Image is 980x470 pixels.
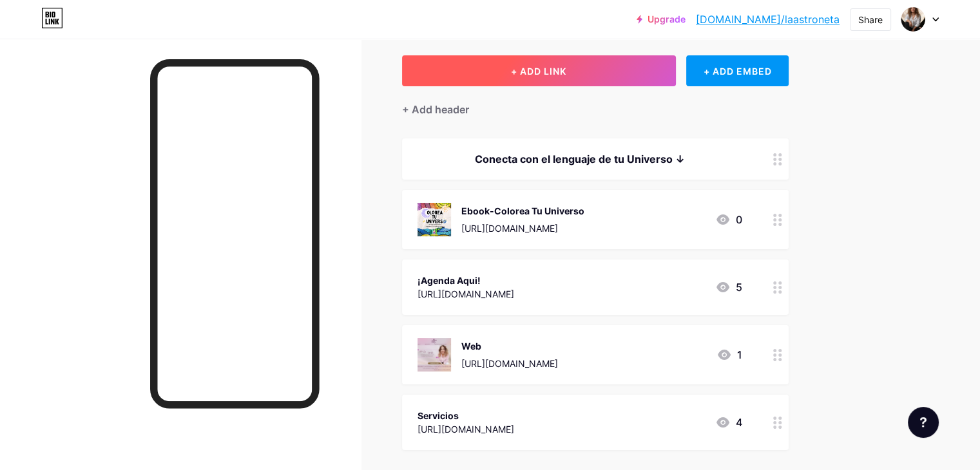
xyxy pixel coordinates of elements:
[418,274,514,287] div: ¡Agenda Aqui!
[901,7,925,32] img: laastroneta
[715,279,742,295] div: 5
[715,212,742,227] div: 0
[715,415,742,430] div: 4
[858,13,883,26] div: Share
[511,66,566,77] span: + ADD LINK
[696,12,840,27] a: [DOMAIN_NAME]/laastroneta
[418,409,514,422] div: Servicios
[418,203,451,236] img: Ebook-Colorea Tu Universo
[402,55,676,86] button: + ADD LINK
[461,221,584,235] div: [URL][DOMAIN_NAME]
[686,55,789,86] div: + ADD EMBED
[418,338,451,371] img: Web
[418,287,514,301] div: [URL][DOMAIN_NAME]
[637,14,686,24] a: Upgrade
[418,151,742,167] div: Conecta con el lenguaje de tu Universo ↓
[461,339,558,353] div: Web
[461,357,558,370] div: [URL][DOMAIN_NAME]
[461,204,584,218] div: Ebook-Colorea Tu Universo
[716,347,742,362] div: 1
[402,102,469,117] div: + Add header
[418,422,514,436] div: [URL][DOMAIN_NAME]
